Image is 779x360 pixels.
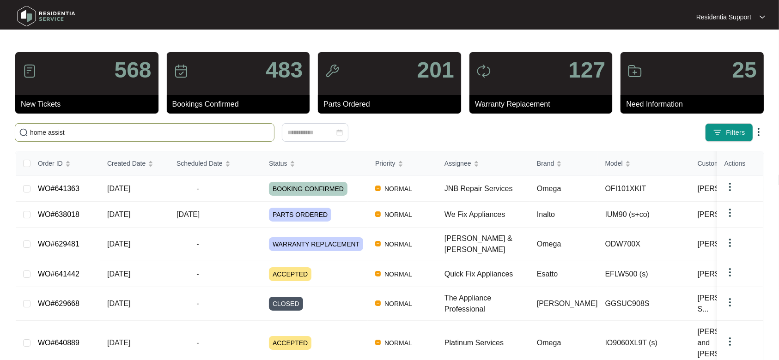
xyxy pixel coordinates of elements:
[30,127,270,138] input: Search by Order Id, Assignee Name, Customer Name, Brand and Model
[115,59,152,81] p: 568
[537,210,555,218] span: Inalto
[269,297,303,311] span: CLOSED
[705,123,753,142] button: filter iconFilters
[269,237,363,251] span: WARRANTY REPLACEMENT
[598,151,690,176] th: Model
[38,185,79,192] a: WO#641363
[30,151,100,176] th: Order ID
[176,269,219,280] span: -
[381,269,416,280] span: NORMAL
[21,99,158,110] p: New Tickets
[417,59,454,81] p: 201
[598,287,690,321] td: GGSUC908S
[698,293,771,315] span: [PERSON_NAME] S...
[724,181,736,192] img: dropdown arrow
[437,151,529,176] th: Assignee
[375,340,381,345] img: Vercel Logo
[174,64,189,78] img: icon
[475,99,613,110] p: Warranty Replacement
[537,339,561,347] span: Omega
[537,185,561,192] span: Omega
[537,300,598,307] span: [PERSON_NAME]
[375,241,381,246] img: Vercel Logo
[698,158,745,168] span: Customer Name
[375,186,381,191] img: Vercel Logo
[698,326,771,360] span: [PERSON_NAME] and [PERSON_NAME] ...
[598,202,690,228] td: IUM90 (s+co)
[753,126,764,138] img: dropdown arrow
[38,240,79,248] a: WO#629481
[724,207,736,218] img: dropdown arrow
[444,158,471,168] span: Assignee
[107,185,130,192] span: [DATE]
[381,298,416,309] span: NORMAL
[537,158,554,168] span: Brand
[269,182,347,196] span: BOOKING CONFIRMED
[176,298,219,309] span: -
[107,339,130,347] span: [DATE]
[537,270,558,278] span: Esatto
[381,337,416,348] span: NORMAL
[476,64,491,78] img: icon
[107,300,130,307] span: [DATE]
[172,99,310,110] p: Bookings Confirmed
[176,210,200,218] span: [DATE]
[444,337,529,348] div: Platinum Services
[375,271,381,276] img: Vercel Logo
[605,158,623,168] span: Model
[598,228,690,261] td: ODW700X
[107,270,130,278] span: [DATE]
[22,64,37,78] img: icon
[444,233,529,255] div: [PERSON_NAME] & [PERSON_NAME]
[176,337,219,348] span: -
[726,128,745,138] span: Filters
[713,128,722,137] img: filter icon
[38,210,79,218] a: WO#638018
[176,239,219,250] span: -
[698,183,759,194] span: [PERSON_NAME]
[375,211,381,217] img: Vercel Logo
[444,209,529,220] div: We Fix Appliances
[724,237,736,248] img: dropdown arrow
[107,240,130,248] span: [DATE]
[568,59,605,81] p: 127
[107,210,130,218] span: [DATE]
[38,270,79,278] a: WO#641442
[381,209,416,220] span: NORMAL
[717,151,763,176] th: Actions
[269,158,287,168] span: Status
[626,99,764,110] p: Need Information
[269,336,311,350] span: ACCEPTED
[269,208,331,222] span: PARTS ORDERED
[375,158,396,168] span: Priority
[107,158,146,168] span: Created Date
[627,64,642,78] img: icon
[444,293,529,315] div: The Appliance Professional
[444,269,529,280] div: Quick Fix Appliances
[19,128,28,137] img: search-icon
[444,183,529,194] div: JNB Repair Services
[375,300,381,306] img: Vercel Logo
[14,2,79,30] img: residentia service logo
[323,99,461,110] p: Parts Ordered
[698,239,759,250] span: [PERSON_NAME]
[262,151,368,176] th: Status
[368,151,437,176] th: Priority
[724,336,736,347] img: dropdown arrow
[732,59,757,81] p: 25
[269,267,311,281] span: ACCEPTED
[38,339,79,347] a: WO#640889
[176,183,219,194] span: -
[537,240,561,248] span: Omega
[698,269,767,280] span: [PERSON_NAME] ...
[266,59,303,81] p: 483
[696,12,751,22] p: Residentia Support
[38,158,63,168] span: Order ID
[598,176,690,202] td: OFI101XKIT
[100,151,169,176] th: Created Date
[724,297,736,308] img: dropdown arrow
[529,151,598,176] th: Brand
[724,267,736,278] img: dropdown arrow
[38,300,79,307] a: WO#629668
[381,239,416,250] span: NORMAL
